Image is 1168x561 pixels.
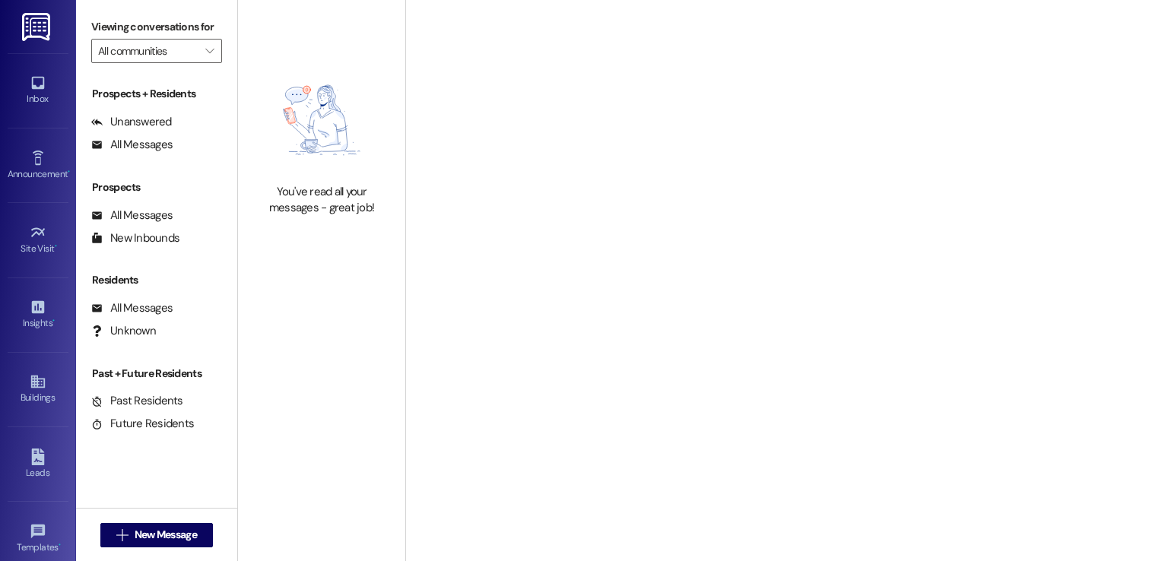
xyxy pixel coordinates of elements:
[135,527,197,543] span: New Message
[91,323,156,339] div: Unknown
[68,166,70,177] span: •
[91,208,173,223] div: All Messages
[8,294,68,335] a: Insights •
[8,518,68,559] a: Templates •
[91,137,173,153] div: All Messages
[59,540,61,550] span: •
[8,70,68,111] a: Inbox
[52,315,55,326] span: •
[22,13,53,41] img: ResiDesk Logo
[76,272,237,288] div: Residents
[8,369,68,410] a: Buildings
[8,220,68,261] a: Site Visit •
[55,241,57,252] span: •
[76,366,237,382] div: Past + Future Residents
[91,230,179,246] div: New Inbounds
[91,300,173,316] div: All Messages
[255,64,389,176] img: empty-state
[98,39,198,63] input: All communities
[91,416,194,432] div: Future Residents
[205,45,214,57] i: 
[100,523,213,547] button: New Message
[76,179,237,195] div: Prospects
[91,114,172,130] div: Unanswered
[255,184,389,217] div: You've read all your messages - great job!
[76,86,237,102] div: Prospects + Residents
[91,393,183,409] div: Past Residents
[116,529,128,541] i: 
[91,15,222,39] label: Viewing conversations for
[8,444,68,485] a: Leads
